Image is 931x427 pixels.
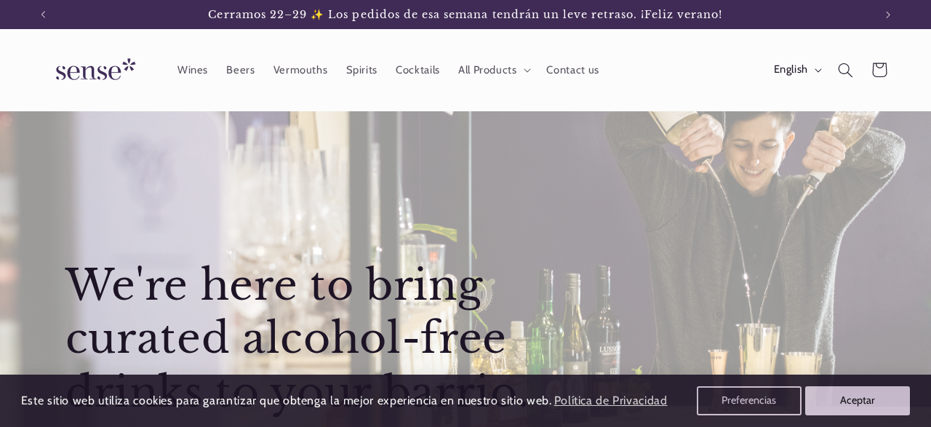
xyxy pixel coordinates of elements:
summary: Search [828,53,862,87]
span: Contact us [546,63,599,77]
a: Beers [217,54,264,86]
a: Spirits [337,54,387,86]
button: Aceptar [805,386,910,415]
a: Vermouths [264,54,337,86]
span: Wines [177,63,208,77]
summary: All Products [449,54,538,86]
img: Sense [39,49,148,91]
span: Cocktails [396,63,440,77]
button: English [764,55,828,84]
span: English [774,62,808,78]
span: Este sitio web utiliza cookies para garantizar que obtenga la mejor experiencia en nuestro sitio ... [21,394,552,407]
a: Política de Privacidad (opens in a new tab) [551,388,669,414]
h2: We're here to bring curated alcohol-free drinks to your barrio. [65,258,531,419]
a: Wines [168,54,217,86]
button: Preferencias [697,386,802,415]
a: Sense [33,44,153,97]
a: Contact us [538,54,609,86]
span: All Products [458,63,517,77]
a: Cocktails [387,54,449,86]
span: Beers [226,63,255,77]
span: Spirits [346,63,377,77]
span: Vermouths [273,63,328,77]
span: Cerramos 22–29 ✨ Los pedidos de esa semana tendrán un leve retraso. ¡Feliz verano! [208,8,722,21]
